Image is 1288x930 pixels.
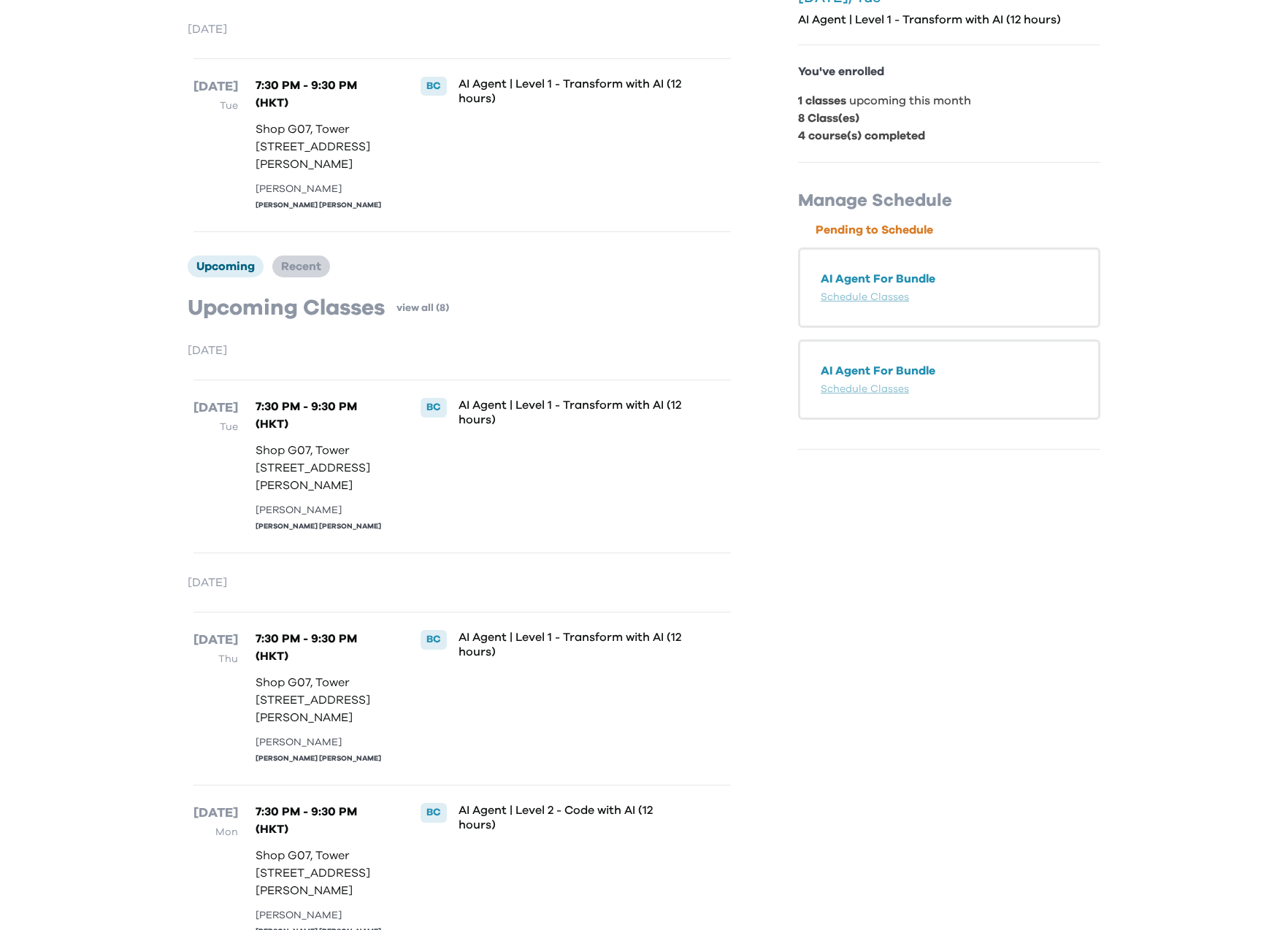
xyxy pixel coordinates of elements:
[256,630,390,665] p: 7:30 PM - 9:30 PM (HKT)
[459,630,683,659] p: AI Agent | Level 1 - Transform with AI (12 hours)
[196,261,255,272] span: Upcoming
[256,674,390,726] p: Shop G07, Tower [STREET_ADDRESS][PERSON_NAME]
[193,803,238,823] p: [DATE]
[798,130,925,142] b: 4 course(s) completed
[798,95,846,107] b: 1 classes
[256,803,390,838] p: 7:30 PM - 9:30 PM (HKT)
[421,630,447,649] div: BC
[459,803,683,832] p: AI Agent | Level 2 - Code with AI (12 hours)
[188,295,385,321] p: Upcoming Classes
[821,270,1078,288] p: AI Agent For Bundle
[188,342,737,359] p: [DATE]
[798,12,1100,27] p: AI Agent | Level 1 - Transform with AI (12 hours)
[256,442,390,494] p: Shop G07, Tower [STREET_ADDRESS][PERSON_NAME]
[421,398,447,417] div: BC
[256,77,390,112] p: 7:30 PM - 9:30 PM (HKT)
[256,753,390,764] div: [PERSON_NAME] [PERSON_NAME]
[821,292,909,302] a: Schedule Classes
[193,97,238,115] p: Tue
[256,182,390,197] div: [PERSON_NAME]
[421,803,447,822] div: BC
[193,418,238,436] p: Tue
[256,735,390,750] div: [PERSON_NAME]
[421,77,447,96] div: BC
[281,261,321,272] span: Recent
[396,301,449,315] a: view all (8)
[798,189,1100,212] p: Manage Schedule
[256,503,390,518] div: [PERSON_NAME]
[459,77,683,106] p: AI Agent | Level 1 - Transform with AI (12 hours)
[193,77,238,97] p: [DATE]
[193,650,238,668] p: Thu
[188,20,737,38] p: [DATE]
[188,574,737,591] p: [DATE]
[816,221,1100,239] p: Pending to Schedule
[256,200,390,211] div: [PERSON_NAME] [PERSON_NAME]
[193,823,238,841] p: Mon
[798,112,859,124] b: 8 Class(es)
[459,398,683,427] p: AI Agent | Level 1 - Transform with AI (12 hours)
[798,92,1100,109] p: upcoming this month
[821,384,909,394] a: Schedule Classes
[193,630,238,650] p: [DATE]
[256,521,390,532] div: [PERSON_NAME] [PERSON_NAME]
[821,362,1078,380] p: AI Agent For Bundle
[193,398,238,418] p: [DATE]
[256,847,390,899] p: Shop G07, Tower [STREET_ADDRESS][PERSON_NAME]
[256,398,390,433] p: 7:30 PM - 9:30 PM (HKT)
[798,63,1100,80] p: You've enrolled
[256,908,390,923] div: [PERSON_NAME]
[256,120,390,173] p: Shop G07, Tower [STREET_ADDRESS][PERSON_NAME]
